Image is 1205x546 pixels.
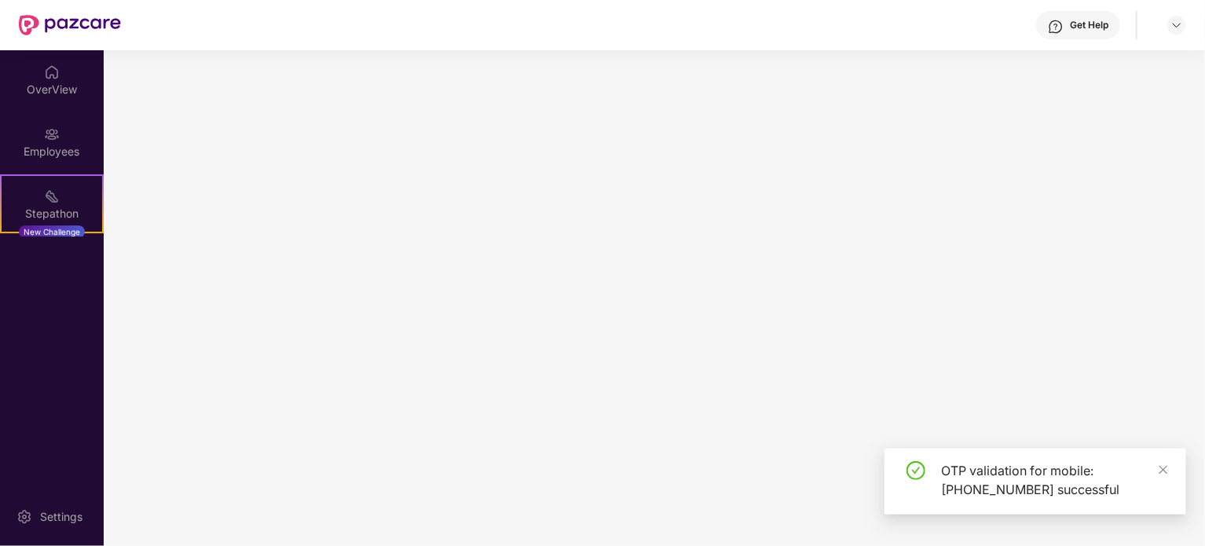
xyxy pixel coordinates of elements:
[1170,19,1183,31] img: svg+xml;base64,PHN2ZyBpZD0iRHJvcGRvd24tMzJ4MzIiIHhtbG5zPSJodHRwOi8vd3d3LnczLm9yZy8yMDAwL3N2ZyIgd2...
[35,509,87,525] div: Settings
[906,461,925,480] span: check-circle
[1070,19,1108,31] div: Get Help
[16,509,32,525] img: svg+xml;base64,PHN2ZyBpZD0iU2V0dGluZy0yMHgyMCIgeG1sbnM9Imh0dHA6Ly93d3cudzMub3JnLzIwMDAvc3ZnIiB3aW...
[44,189,60,204] img: svg+xml;base64,PHN2ZyB4bWxucz0iaHR0cDovL3d3dy53My5vcmcvMjAwMC9zdmciIHdpZHRoPSIyMSIgaGVpZ2h0PSIyMC...
[44,126,60,142] img: svg+xml;base64,PHN2ZyBpZD0iRW1wbG95ZWVzIiB4bWxucz0iaHR0cDovL3d3dy53My5vcmcvMjAwMC9zdmciIHdpZHRoPS...
[1158,464,1169,475] span: close
[19,225,85,238] div: New Challenge
[941,461,1167,499] div: OTP validation for mobile: [PHONE_NUMBER] successful
[19,15,121,35] img: New Pazcare Logo
[44,64,60,80] img: svg+xml;base64,PHN2ZyBpZD0iSG9tZSIgeG1sbnM9Imh0dHA6Ly93d3cudzMub3JnLzIwMDAvc3ZnIiB3aWR0aD0iMjAiIG...
[1048,19,1064,35] img: svg+xml;base64,PHN2ZyBpZD0iSGVscC0zMngzMiIgeG1sbnM9Imh0dHA6Ly93d3cudzMub3JnLzIwMDAvc3ZnIiB3aWR0aD...
[2,206,102,222] div: Stepathon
